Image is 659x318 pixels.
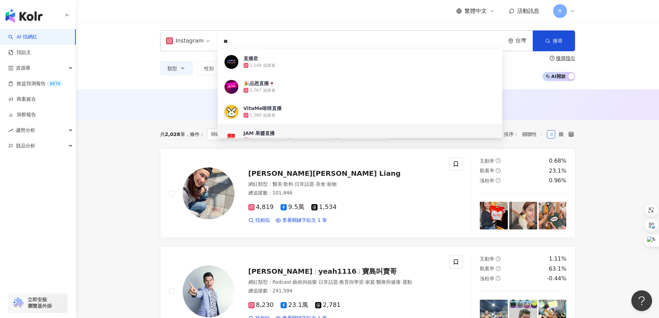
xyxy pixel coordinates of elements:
[401,279,402,285] span: ·
[248,181,441,188] div: 網紅類型 ：
[284,181,293,187] span: 飲料
[549,265,567,273] div: 63.1%
[273,279,291,285] span: Podcast
[248,279,441,286] div: 網紅類型 ：
[508,38,513,44] span: environment
[365,279,375,285] span: 家庭
[244,80,495,87] div: 🎉品恩直播🍷
[549,177,567,184] div: 0.96%
[549,157,567,165] div: 0.68%
[522,129,543,140] span: 關聯性
[311,203,337,211] span: 1,534
[316,181,326,187] span: 美食
[185,131,204,137] span: 條件 ：
[533,30,575,51] button: 搜尋
[248,203,274,211] span: 4,819
[225,55,238,69] img: KOL Avatar
[28,297,52,309] span: 立即安裝 瀏覽器外掛
[248,190,441,197] div: 總追蹤數 ： 101,846
[509,202,537,230] img: post-image
[480,178,494,183] span: 漲粉率
[480,276,494,281] span: 漲粉率
[465,7,487,15] span: 繁體中文
[160,61,193,75] button: 類型
[8,49,31,56] a: 找貼文
[281,203,304,211] span: 9.5萬
[631,290,652,311] iframe: Help Scout Beacon - Open
[517,8,539,14] span: 活動訊息
[319,279,338,285] span: 日常話題
[8,34,37,40] a: searchAI 找網紅
[250,112,275,118] div: 1,380 追蹤者
[402,279,412,285] span: 運動
[275,217,327,224] a: 查看關鍵字貼文 1 筆
[293,181,295,187] span: ·
[375,279,376,285] span: ·
[250,88,275,93] div: 5,767 追蹤者
[295,181,314,187] span: 日常話題
[167,66,177,71] span: 類型
[183,167,235,219] img: KOL Avatar
[496,168,501,173] span: question-circle
[376,279,401,285] span: 醫療與健康
[480,256,494,262] span: 互動率
[11,297,25,308] img: chrome extension
[250,137,278,143] div: 19,424 追蹤者
[553,38,562,44] span: 搜尋
[549,255,567,263] div: 1.11%
[160,131,185,137] div: 共 筆
[248,217,270,224] a: 找相似
[244,55,495,62] div: 直播君
[16,60,30,76] span: 資源庫
[317,279,318,285] span: ·
[8,96,36,103] a: 商案媒合
[550,56,555,61] span: question-circle
[293,279,317,285] span: 藝術與娛樂
[225,80,238,94] img: KOL Avatar
[6,9,43,23] img: logo
[248,301,274,309] span: 8,230
[547,275,567,282] div: -0.44%
[314,181,315,187] span: ·
[204,66,214,71] span: 性別
[558,7,562,15] span: R
[315,301,341,309] span: 2,781
[248,169,401,178] span: [PERSON_NAME][PERSON_NAME] Liang
[207,128,249,140] span: 關鍵字：直播
[480,266,494,271] span: 觀看率
[338,279,339,285] span: ·
[8,128,13,133] span: rise
[339,279,364,285] span: 教育與學習
[16,138,35,154] span: 競品分析
[364,279,365,285] span: ·
[282,181,284,187] span: ·
[480,168,494,173] span: 觀看率
[281,301,308,309] span: 23.1萬
[496,266,501,271] span: question-circle
[244,130,495,137] div: JAM 果醬直播
[248,267,313,275] span: [PERSON_NAME]
[16,122,35,138] span: 趨勢分析
[327,181,337,187] span: 寵物
[496,256,501,261] span: question-circle
[496,178,501,183] span: question-circle
[165,131,180,137] span: 2,028
[225,105,238,119] img: KOL Avatar
[197,61,229,75] button: 性別
[183,265,235,317] img: KOL Avatar
[8,80,63,87] a: 效益預測報告BETA
[549,167,567,175] div: 23.1%
[282,217,327,224] span: 查看關鍵字貼文 1 筆
[515,38,533,44] div: 台灣
[496,158,501,163] span: question-circle
[160,148,575,238] a: KOL Avatar[PERSON_NAME][PERSON_NAME] Liang網紅類型：醫美·飲料·日常話題·美食·寵物總追蹤數：101,8464,8199.5萬1,534找相似查看關鍵字...
[556,55,575,61] div: 搜尋指引
[362,267,397,275] span: 寶島叫賣哥
[166,35,204,46] div: Instagram
[496,276,501,281] span: question-circle
[504,129,547,140] div: 排序：
[8,111,36,118] a: 洞察報告
[255,217,270,224] span: 找相似
[273,181,282,187] span: 醫美
[326,181,327,187] span: ·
